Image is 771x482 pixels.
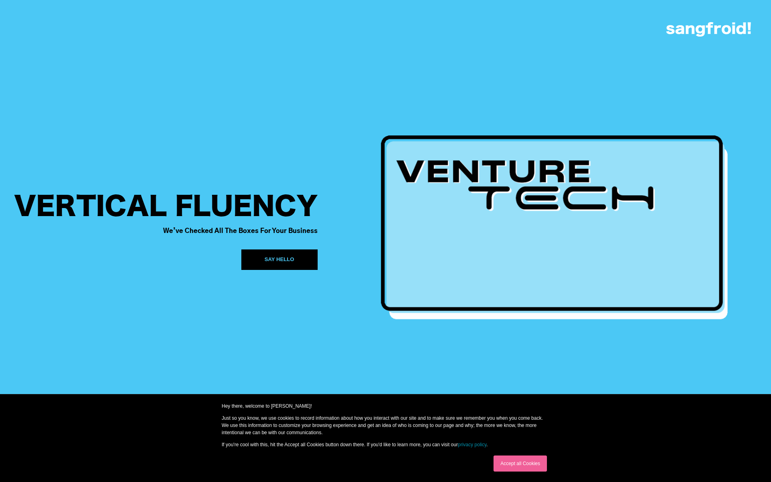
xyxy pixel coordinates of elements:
p: If you're cool with this, hit the Accept all Cookies button down there. If you'd like to learn mo... [222,441,549,448]
div: Say Hello [265,255,294,263]
h2: We’ve checked all the boxes for your business [14,224,318,236]
img: logo [666,22,751,37]
p: Hey there, welcome to [PERSON_NAME]! [222,402,549,410]
a: Say Hello [241,249,318,270]
p: Just so you know, we use cookies to record information about how you interact with our site and t... [222,415,549,436]
a: Accept all Cookies [494,455,547,472]
h1: Vertical Fluency [14,194,318,220]
a: privacy policy [458,442,486,447]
